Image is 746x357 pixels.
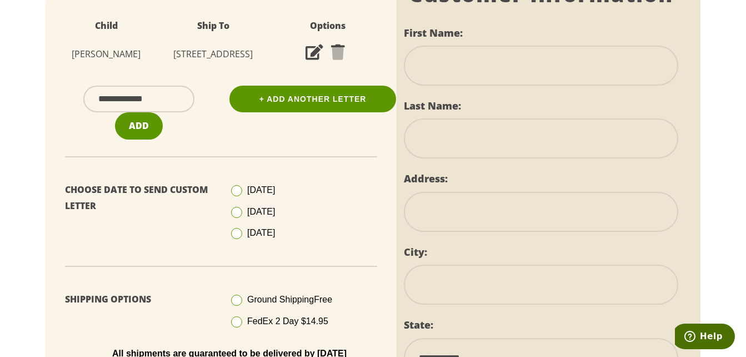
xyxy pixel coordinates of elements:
[247,185,275,195] span: [DATE]
[404,172,448,185] label: Address:
[65,291,213,308] p: Shipping Options
[404,318,433,331] label: State:
[156,39,271,69] td: [STREET_ADDRESS]
[129,120,149,132] span: Add
[404,245,427,259] label: City:
[229,86,396,112] a: + Add Another Letter
[247,228,275,237] span: [DATE]
[115,112,163,140] button: Add
[57,39,156,69] td: [PERSON_NAME]
[65,182,213,214] p: Choose Date To Send Custom Letter
[675,324,735,351] iframe: Opens a widget where you can find more information
[247,295,332,304] span: Ground Shipping
[404,26,463,39] label: First Name:
[404,99,461,112] label: Last Name:
[314,295,332,304] span: Free
[57,12,156,39] th: Child
[156,12,271,39] th: Ship To
[271,12,385,39] th: Options
[247,316,328,326] span: FedEx 2 Day $14.95
[247,207,275,216] span: [DATE]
